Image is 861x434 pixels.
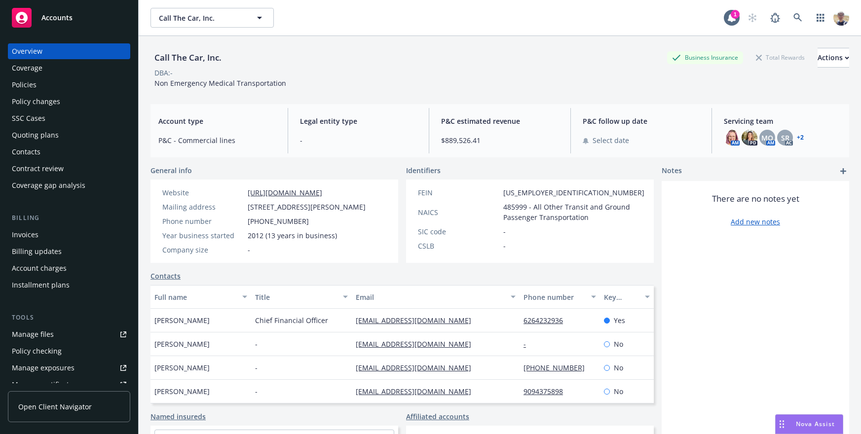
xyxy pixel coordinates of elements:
span: There are no notes yet [712,193,799,205]
a: Search [788,8,808,28]
a: Manage files [8,326,130,342]
div: Company size [162,245,244,255]
a: Start snowing [743,8,762,28]
span: General info [150,165,192,176]
button: Actions [818,48,849,68]
div: Coverage [12,60,42,76]
div: Website [162,187,244,198]
a: Policy checking [8,343,130,359]
a: Contacts [8,144,130,160]
div: Coverage gap analysis [12,178,85,193]
span: Call The Car, Inc. [159,13,244,23]
div: Full name [154,292,236,302]
span: Yes [614,315,625,325]
span: [STREET_ADDRESS][PERSON_NAME] [248,202,366,212]
div: Account charges [12,260,67,276]
div: Phone number [524,292,585,302]
span: Chief Financial Officer [255,315,328,325]
a: Invoices [8,227,130,243]
div: Contacts [12,144,40,160]
button: Nova Assist [775,414,843,434]
a: Affiliated accounts [406,411,469,422]
a: Coverage gap analysis [8,178,130,193]
div: CSLB [418,241,499,251]
a: Overview [8,43,130,59]
span: - [255,386,258,397]
a: Coverage [8,60,130,76]
span: [PERSON_NAME] [154,339,210,349]
div: 1 [731,10,740,19]
div: Overview [12,43,42,59]
a: Manage exposures [8,360,130,376]
div: Invoices [12,227,38,243]
span: Select date [593,135,629,145]
a: Account charges [8,260,130,276]
a: [URL][DOMAIN_NAME] [248,188,322,197]
span: - [255,339,258,349]
a: add [837,165,849,177]
a: Report a Bug [765,8,785,28]
span: No [614,362,623,373]
button: Email [352,285,520,309]
span: Legal entity type [300,116,417,126]
img: photo [724,130,740,145]
div: FEIN [418,187,499,198]
button: Phone number [520,285,600,309]
span: [PHONE_NUMBER] [248,216,309,226]
div: Billing updates [12,244,62,259]
a: Contacts [150,271,181,281]
a: Policy changes [8,94,130,109]
span: Identifiers [406,165,441,176]
a: 6264232936 [524,316,571,325]
div: Policies [12,77,37,93]
div: Email [356,292,505,302]
span: Account type [158,116,276,126]
a: [EMAIL_ADDRESS][DOMAIN_NAME] [356,316,479,325]
a: [EMAIL_ADDRESS][DOMAIN_NAME] [356,387,479,396]
span: P&C follow up date [583,116,700,126]
div: Drag to move [776,415,788,434]
div: Title [255,292,337,302]
span: 2012 (13 years in business) [248,230,337,241]
div: Key contact [604,292,639,302]
span: Non Emergency Medical Transportation [154,78,286,88]
div: Business Insurance [667,51,743,64]
span: P&C estimated revenue [441,116,559,126]
div: Policy changes [12,94,60,109]
span: Notes [662,165,682,177]
a: [PHONE_NUMBER] [524,363,593,372]
div: Policy checking [12,343,62,359]
span: - [248,245,250,255]
div: Actions [818,48,849,67]
a: Manage certificates [8,377,130,393]
a: [EMAIL_ADDRESS][DOMAIN_NAME] [356,339,479,349]
span: Nova Assist [796,420,835,428]
span: [PERSON_NAME] [154,386,210,397]
a: [EMAIL_ADDRESS][DOMAIN_NAME] [356,363,479,372]
div: Contract review [12,161,64,177]
span: [PERSON_NAME] [154,362,210,373]
span: $889,526.41 [441,135,559,145]
span: Accounts [41,14,73,22]
span: 485999 - All Other Transit and Ground Passenger Transportation [503,202,644,222]
div: SSC Cases [12,110,45,126]
a: Installment plans [8,277,130,293]
a: Add new notes [731,217,780,227]
span: [US_EMPLOYER_IDENTIFICATION_NUMBER] [503,187,644,198]
span: [PERSON_NAME] [154,315,210,325]
a: Policies [8,77,130,93]
div: Phone number [162,216,244,226]
button: Title [251,285,352,309]
span: MQ [761,133,773,143]
span: - [503,226,506,237]
span: Servicing team [724,116,841,126]
div: Total Rewards [751,51,810,64]
button: Call The Car, Inc. [150,8,274,28]
div: Manage files [12,326,54,342]
span: P&C - Commercial lines [158,135,276,145]
a: Named insureds [150,411,206,422]
a: 9094375898 [524,387,571,396]
span: - [503,241,506,251]
button: Key contact [600,285,654,309]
